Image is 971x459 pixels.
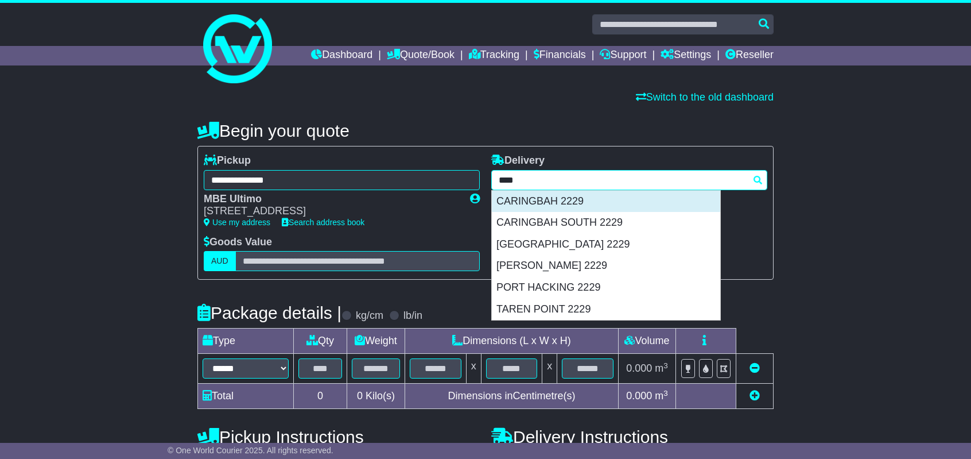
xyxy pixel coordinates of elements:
span: m [655,362,668,374]
div: PORT HACKING 2229 [492,277,720,299]
a: Financials [534,46,586,65]
td: x [466,354,481,384]
div: [PERSON_NAME] 2229 [492,255,720,277]
td: Weight [347,329,405,354]
span: 0 [357,390,363,402]
a: Tracking [469,46,519,65]
td: Volume [618,329,675,354]
label: Pickup [204,155,251,167]
a: Search address book [282,218,364,227]
label: kg/cm [356,310,383,322]
label: AUD [204,251,236,271]
h4: Delivery Instructions [491,427,774,446]
td: Qty [294,329,347,354]
a: Switch to the old dashboard [636,91,774,103]
div: TAREN POINT 2229 [492,299,720,321]
sup: 3 [663,389,668,398]
sup: 3 [663,361,668,370]
a: Settings [661,46,711,65]
label: Delivery [491,155,545,167]
a: Support [600,46,646,65]
h4: Pickup Instructions [197,427,480,446]
span: 0.000 [626,390,652,402]
span: © One World Courier 2025. All rights reserved. [168,446,333,455]
a: Dashboard [311,46,372,65]
a: Use my address [204,218,270,227]
a: Reseller [725,46,774,65]
td: Total [198,384,294,409]
label: lb/in [403,310,422,322]
div: CARINGBAH 2229 [492,191,720,213]
span: m [655,390,668,402]
a: Remove this item [749,362,760,374]
h4: Begin your quote [197,121,774,140]
typeahead: Please provide city [491,170,767,190]
div: CARINGBAH SOUTH 2229 [492,212,720,234]
td: Dimensions in Centimetre(s) [405,384,618,409]
div: [GEOGRAPHIC_DATA] 2229 [492,234,720,256]
a: Add new item [749,390,760,402]
label: Goods Value [204,236,272,249]
td: Dimensions (L x W x H) [405,329,618,354]
div: [STREET_ADDRESS] [204,205,459,218]
td: x [542,354,557,384]
td: Type [198,329,294,354]
span: 0.000 [626,362,652,374]
div: MBE Ultimo [204,193,459,206]
a: Quote/Book [387,46,455,65]
td: 0 [294,384,347,409]
h4: Package details | [197,303,341,322]
td: Kilo(s) [347,384,405,409]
